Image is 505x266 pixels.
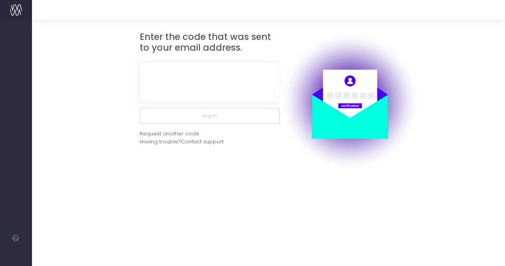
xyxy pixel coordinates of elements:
span: Contact support [181,138,224,146]
img: images/default_profile_image.png [10,250,22,262]
button: Log in [140,108,280,124]
div: Having trouble? [140,138,280,146]
h3: Enter the code that was sent to your email address. [140,32,280,54]
div: Request another code [140,130,199,138]
img: auth.png [280,32,420,171]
